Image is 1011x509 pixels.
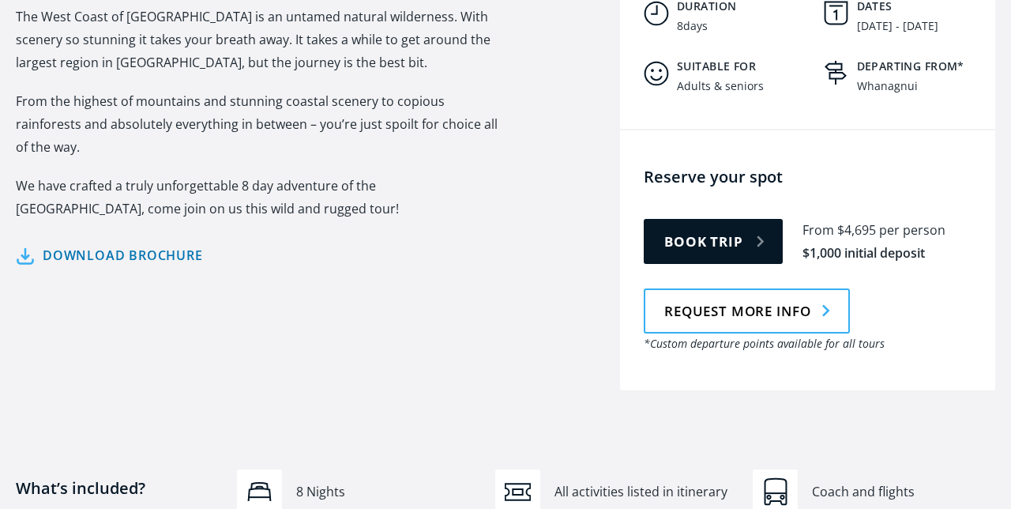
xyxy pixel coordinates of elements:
div: 8 [677,20,683,33]
em: *Custom departure points available for all tours [644,336,885,351]
div: days [683,20,708,33]
a: Download brochure [16,244,203,267]
div: Whanagnui [857,80,918,93]
div: 8 Nights [296,484,479,501]
p: The West Coast of [GEOGRAPHIC_DATA] is an untamed natural wilderness. With scenery so stunning it... [16,6,505,74]
div: All activities listed in itinerary [554,484,738,501]
div: Coach and flights [812,484,995,501]
a: Request more info [644,288,850,334]
div: initial deposit [844,244,925,262]
p: From the highest of mountains and stunning coastal scenery to copious rainforests and absolutely ... [16,90,505,159]
a: Book trip [644,219,783,264]
div: [DATE] - [DATE] [857,20,938,33]
div: Adults & seniors [677,80,764,93]
div: per person [879,221,945,239]
h4: Reserve your spot [644,166,987,187]
p: We have crafted a truly unforgettable 8 day adventure of the [GEOGRAPHIC_DATA], come join on us t... [16,175,505,221]
h5: Suitable for [677,59,808,74]
h5: Departing from* [857,59,988,74]
div: $1,000 [802,244,841,262]
div: From [802,221,834,239]
div: $4,695 [837,221,876,239]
